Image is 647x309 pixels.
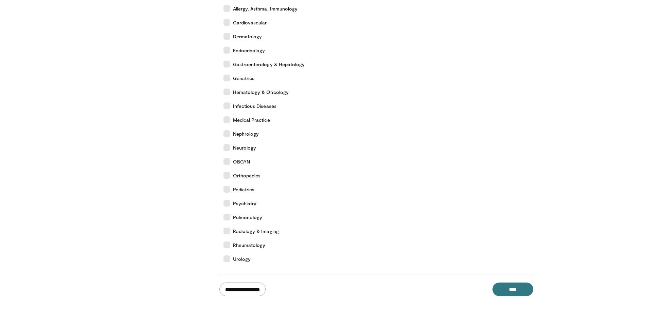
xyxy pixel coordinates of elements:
span: Rheumatology [233,242,266,249]
span: Dermatology [233,33,262,40]
span: Urology [233,255,251,263]
span: Pediatrics [233,186,255,193]
span: Nephrology [233,130,259,137]
span: Endocrinology [233,47,265,54]
span: OBGYN [233,158,250,165]
span: Neurology [233,144,256,151]
span: Gastroenterology & Hepatology [233,61,305,68]
span: Radiology & Imaging [233,228,279,235]
span: Medical Practice [233,116,270,123]
span: Cardiovascular [233,19,267,26]
span: Allergy, Asthma, Immunology [233,5,298,12]
span: Psychiatry [233,200,257,207]
span: Pulmonology [233,214,263,221]
span: Orthopedics [233,172,261,179]
span: Infectious Diseases [233,102,276,110]
span: Geriatrics [233,75,255,82]
span: Hematology & Oncology [233,89,289,96]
